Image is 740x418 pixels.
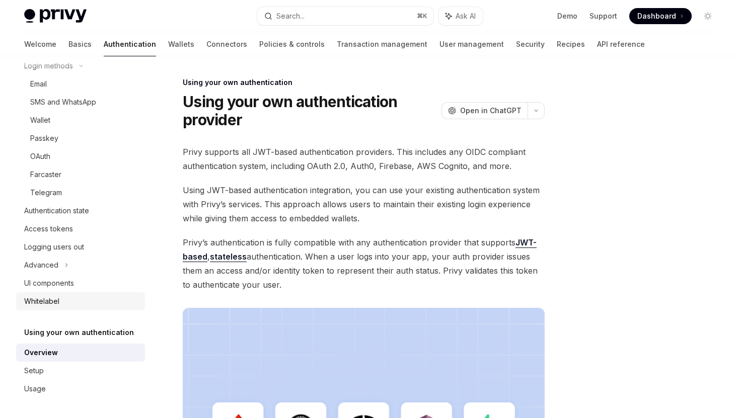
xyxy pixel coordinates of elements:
[24,295,59,307] div: Whitelabel
[456,11,476,21] span: Ask AI
[24,383,46,395] div: Usage
[441,102,528,119] button: Open in ChatGPT
[183,145,545,173] span: Privy supports all JWT-based authentication providers. This includes any OIDC compliant authentic...
[24,32,56,56] a: Welcome
[337,32,427,56] a: Transaction management
[183,93,437,129] h1: Using your own authentication provider
[637,11,676,21] span: Dashboard
[629,8,692,24] a: Dashboard
[104,32,156,56] a: Authentication
[16,380,145,398] a: Usage
[30,150,50,162] div: OAuth
[597,32,645,56] a: API reference
[516,32,545,56] a: Security
[68,32,92,56] a: Basics
[24,223,73,235] div: Access tokens
[460,106,522,116] span: Open in ChatGPT
[183,235,545,292] span: Privy’s authentication is fully compatible with any authentication provider that supports , authe...
[257,7,433,25] button: Search...⌘K
[259,32,325,56] a: Policies & controls
[183,183,545,225] span: Using JWT-based authentication integration, you can use your existing authentication system with ...
[24,347,58,359] div: Overview
[16,165,145,184] a: Farcaster
[557,11,577,21] a: Demo
[16,202,145,220] a: Authentication state
[438,7,483,25] button: Ask AI
[30,114,50,126] div: Wallet
[16,75,145,93] a: Email
[210,252,247,262] a: stateless
[16,93,145,111] a: SMS and WhatsApp
[16,292,145,310] a: Whitelabel
[24,241,84,253] div: Logging users out
[168,32,194,56] a: Wallets
[16,129,145,147] a: Passkey
[417,12,427,20] span: ⌘ K
[30,169,61,181] div: Farcaster
[16,362,145,380] a: Setup
[183,77,545,88] div: Using your own authentication
[30,96,96,108] div: SMS and WhatsApp
[16,184,145,202] a: Telegram
[24,326,134,339] h5: Using your own authentication
[557,32,585,56] a: Recipes
[16,274,145,292] a: UI components
[30,132,58,144] div: Passkey
[700,8,716,24] button: Toggle dark mode
[24,277,74,289] div: UI components
[24,205,89,217] div: Authentication state
[589,11,617,21] a: Support
[30,187,62,199] div: Telegram
[16,111,145,129] a: Wallet
[276,10,305,22] div: Search...
[30,78,47,90] div: Email
[439,32,504,56] a: User management
[24,9,87,23] img: light logo
[24,259,58,271] div: Advanced
[16,238,145,256] a: Logging users out
[24,365,44,377] div: Setup
[206,32,247,56] a: Connectors
[16,220,145,238] a: Access tokens
[16,147,145,165] a: OAuth
[16,344,145,362] a: Overview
